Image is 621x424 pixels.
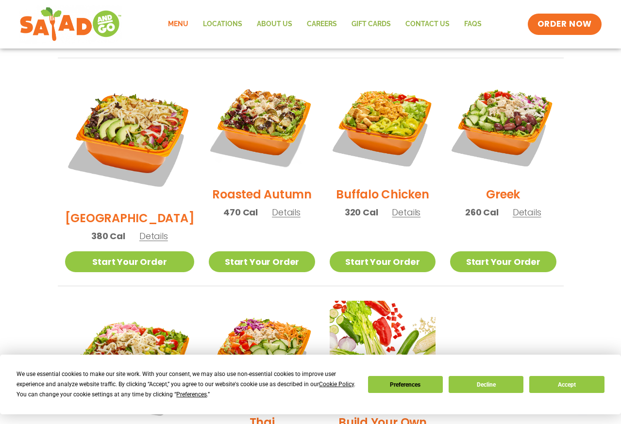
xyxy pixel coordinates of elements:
img: new-SAG-logo-768×292 [19,5,122,44]
img: Product photo for Buffalo Chicken Salad [330,73,436,179]
img: Product photo for Thai Salad [209,301,315,407]
span: Cookie Policy [319,381,354,388]
span: 470 Cal [223,206,258,219]
button: Accept [529,376,604,393]
button: Decline [449,376,523,393]
a: ORDER NOW [528,14,602,35]
a: About Us [250,13,300,35]
img: Product photo for Roasted Autumn Salad [209,73,315,179]
span: Preferences [176,391,207,398]
a: Contact Us [398,13,457,35]
span: Details [139,230,168,242]
img: Product photo for Build Your Own [330,301,436,407]
a: Menu [161,13,196,35]
span: Details [392,206,420,218]
a: FAQs [457,13,489,35]
a: Start Your Order [450,251,556,272]
span: Details [513,206,541,218]
button: Preferences [368,376,443,393]
a: Locations [196,13,250,35]
a: GIFT CARDS [344,13,398,35]
h2: Roasted Autumn [212,186,312,203]
h2: Greek [486,186,520,203]
a: Start Your Order [209,251,315,272]
span: Details [272,206,301,218]
img: Product photo for Greek Salad [450,73,556,179]
span: 320 Cal [345,206,378,219]
nav: Menu [161,13,489,35]
span: 380 Cal [91,229,125,243]
a: Careers [300,13,344,35]
span: 260 Cal [465,206,499,219]
div: We use essential cookies to make our site work. With your consent, we may also use non-essential ... [17,369,356,400]
a: Start Your Order [65,251,195,272]
img: Product photo for BBQ Ranch Salad [65,73,195,202]
a: Start Your Order [330,251,436,272]
h2: [GEOGRAPHIC_DATA] [65,210,195,227]
span: ORDER NOW [537,18,592,30]
h2: Buffalo Chicken [336,186,429,203]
